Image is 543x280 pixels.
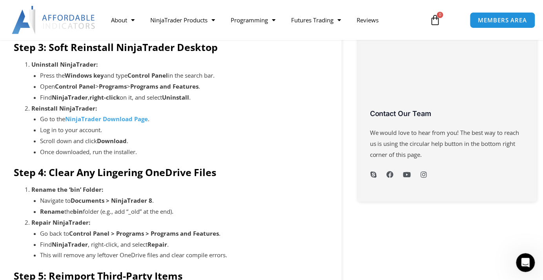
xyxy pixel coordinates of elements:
a: Reviews [349,11,386,29]
li: Press the and type in the search bar. [40,70,328,81]
strong: Control Panel [128,71,168,79]
strong: Windows key [65,71,104,79]
strong: NinjaTrader [52,93,88,101]
a: NinjaTrader Download Page [66,115,148,123]
a: Programming [223,11,283,29]
strong: Reinstall NinjaTrader: [31,104,97,112]
strong: Step 4: Clear Any Lingering OneDrive Files [14,165,216,179]
strong: NinjaTrader [52,240,88,248]
strong: Repair NinjaTrader: [31,218,90,226]
strong: Uninstall NinjaTrader: [31,60,98,68]
li: Find , right-click, and select . [40,239,328,250]
span: MEMBERS AREA [478,17,527,23]
li: Navigate to . [40,195,328,206]
img: LogoAI | Affordable Indicators – NinjaTrader [12,6,96,34]
strong: Control Panel > Programs > Programs and Features [69,229,219,237]
li: the folder (e.g., add “_old” at the end). [40,206,328,217]
nav: Menu [103,11,424,29]
li: This will remove any leftover OneDrive files and clear compile errors. [40,250,328,261]
li: Go to the . [40,114,328,125]
strong: Step 3: Soft Reinstall NinjaTrader Desktop [14,40,218,54]
strong: Rename [40,207,65,215]
a: MEMBERS AREA [470,12,536,28]
strong: Programs [99,82,127,90]
li: Find , on it, and select . [40,92,328,103]
li: Once downloaded, run the installer. [40,147,328,158]
strong: Uninstall [162,93,190,101]
strong: right-click [90,93,120,101]
iframe: Intercom live chat [516,253,535,272]
h3: Contact Our Team [370,109,525,118]
p: We would love to hear from you! The best way to reach us is using the circular help button in the... [370,127,525,160]
li: Scroll down and click . [40,136,328,147]
strong: Control Panel [55,82,96,90]
strong: Documents > NinjaTrader 8 [71,196,153,204]
li: Open > > . [40,81,328,92]
a: NinjaTrader Products [142,11,223,29]
strong: Programs and Features [131,82,199,90]
li: Go back to . [40,228,328,239]
strong: Download [97,137,127,145]
li: Log in to your account. [40,125,328,136]
strong: Rename the ‘bin’ Folder: [31,185,103,193]
strong: bin [73,207,83,215]
a: About [103,11,142,29]
a: 0 [418,9,452,31]
span: 0 [437,12,443,18]
strong: Repair [148,240,168,248]
a: Futures Trading [283,11,349,29]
